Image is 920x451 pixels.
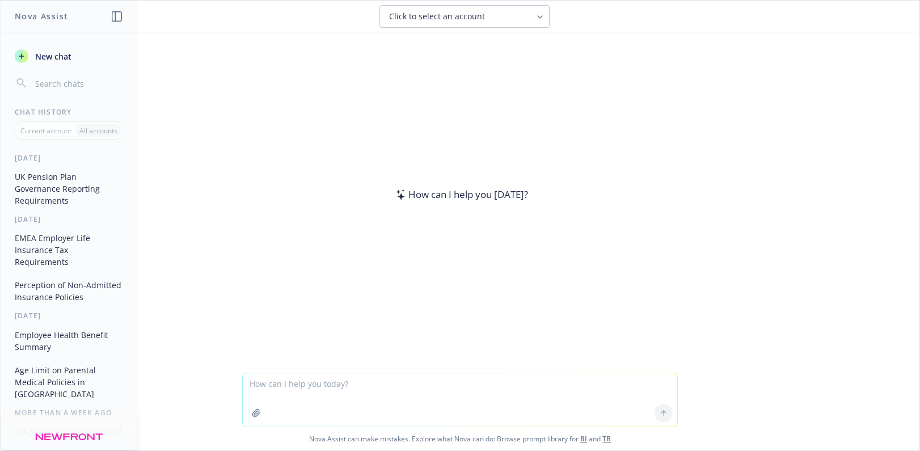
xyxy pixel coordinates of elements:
span: New chat [33,50,71,62]
button: New chat [10,46,128,66]
span: Nova Assist can make mistakes. Explore what Nova can do: Browse prompt library for and [5,427,915,450]
button: Perception of Non-Admitted Insurance Policies [10,276,128,306]
h1: Nova Assist [15,10,68,22]
span: Click to select an account [389,11,485,22]
p: Current account [20,126,71,136]
div: Chat History [1,107,137,117]
button: Age Limit on Parental Medical Policies in [GEOGRAPHIC_DATA] [10,361,128,403]
button: UK Pension Plan Governance Reporting Requirements [10,167,128,210]
div: [DATE] [1,311,137,321]
button: Click to select an account [379,5,550,28]
button: Employee Health Benefit Summary [10,326,128,356]
p: All accounts [79,126,117,136]
a: TR [602,434,611,444]
div: How can I help you [DATE]? [393,187,528,202]
div: More than a week ago [1,408,137,418]
input: Search chats [33,75,123,91]
a: BI [580,434,587,444]
div: [DATE] [1,214,137,224]
button: EMEA Employer Life Insurance Tax Requirements [10,229,128,271]
div: [DATE] [1,153,137,163]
